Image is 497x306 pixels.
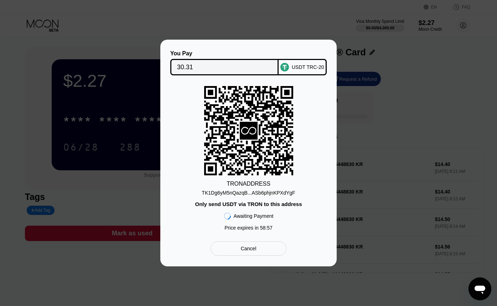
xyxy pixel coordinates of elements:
iframe: Кнопка запуска окна обмена сообщениями [468,277,491,300]
div: You Pay [170,50,279,57]
div: Awaiting Payment [234,213,274,219]
div: Cancel [241,245,257,252]
div: You PayUSDT TRC-20 [171,50,326,75]
div: USDT TRC-20 [292,64,324,70]
div: Cancel [211,241,286,256]
div: TRON ADDRESS [227,181,270,187]
div: TK1Dg6yM5nQazqB...ASb6phjnKPXdYgF [202,190,295,196]
span: 58 : 57 [260,225,273,231]
div: TK1Dg6yM5nQazqB...ASb6phjnKPXdYgF [202,187,295,196]
div: Price expires in [224,225,273,231]
div: Only send USDT via TRON to this address [195,201,302,207]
